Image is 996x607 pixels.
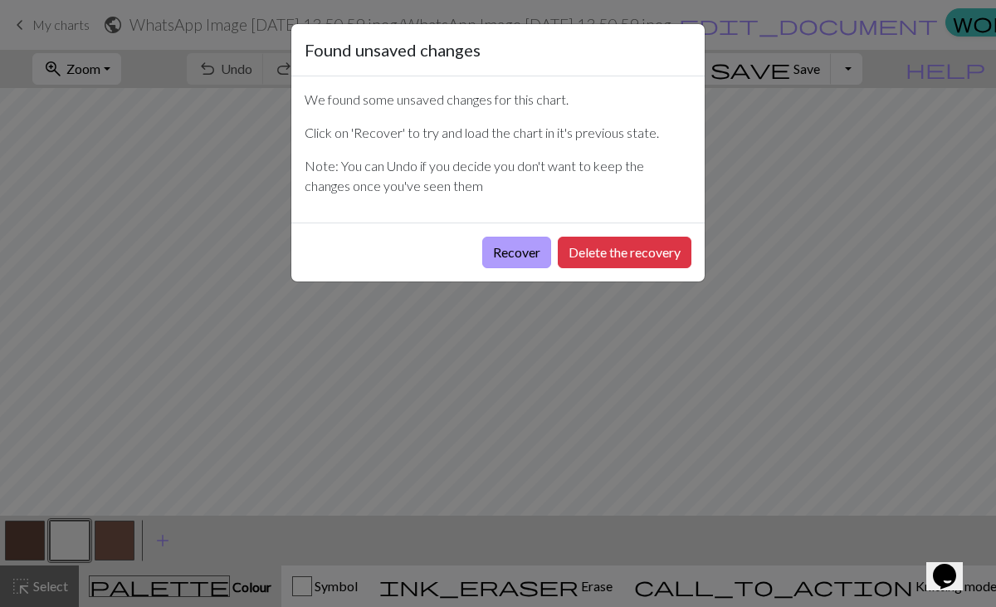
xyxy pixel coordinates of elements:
p: Click on 'Recover' to try and load the chart in it's previous state. [305,123,691,143]
button: Delete the recovery [558,237,691,268]
p: Note: You can Undo if you decide you don't want to keep the changes once you've seen them [305,156,691,196]
p: We found some unsaved changes for this chart. [305,90,691,110]
iframe: chat widget [926,541,979,590]
h5: Found unsaved changes [305,37,481,62]
button: Recover [482,237,551,268]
